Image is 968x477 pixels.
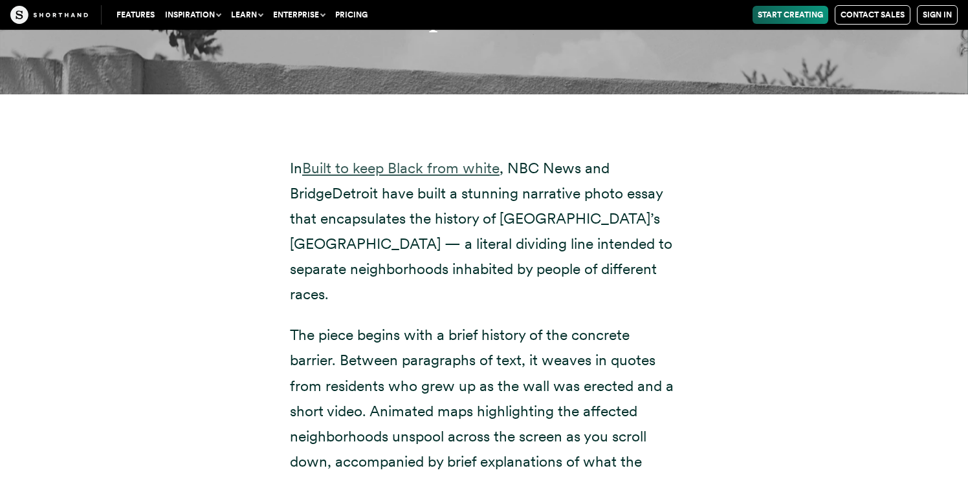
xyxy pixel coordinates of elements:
[753,6,828,24] a: Start Creating
[302,159,500,177] a: Built to keep Black from white
[160,6,226,24] button: Inspiration
[10,6,88,24] img: The Craft
[917,5,958,25] a: Sign in
[111,6,160,24] a: Features
[290,156,678,308] p: In , NBC News and BridgeDetroit have built a stunning narrative photo essay that encapsulates the...
[268,6,330,24] button: Enterprise
[835,5,910,25] a: Contact Sales
[330,6,373,24] a: Pricing
[226,6,268,24] button: Learn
